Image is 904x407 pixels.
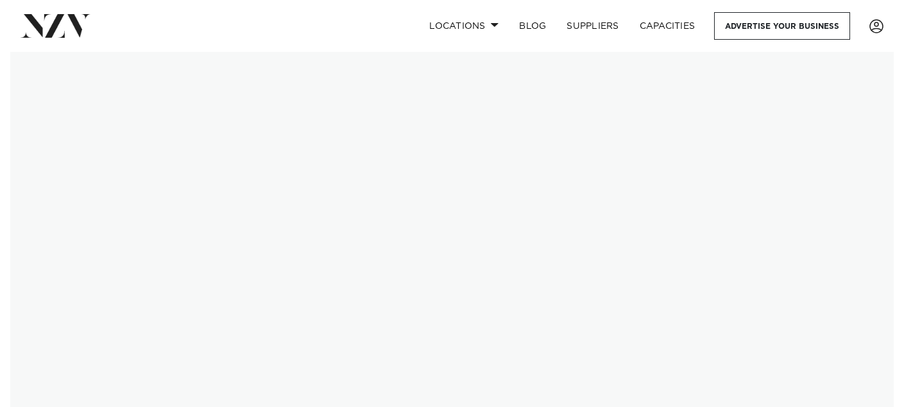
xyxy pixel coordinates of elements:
[509,12,556,40] a: BLOG
[714,12,850,40] a: Advertise your business
[419,12,509,40] a: Locations
[556,12,629,40] a: SUPPLIERS
[629,12,706,40] a: Capacities
[21,14,90,37] img: nzv-logo.png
